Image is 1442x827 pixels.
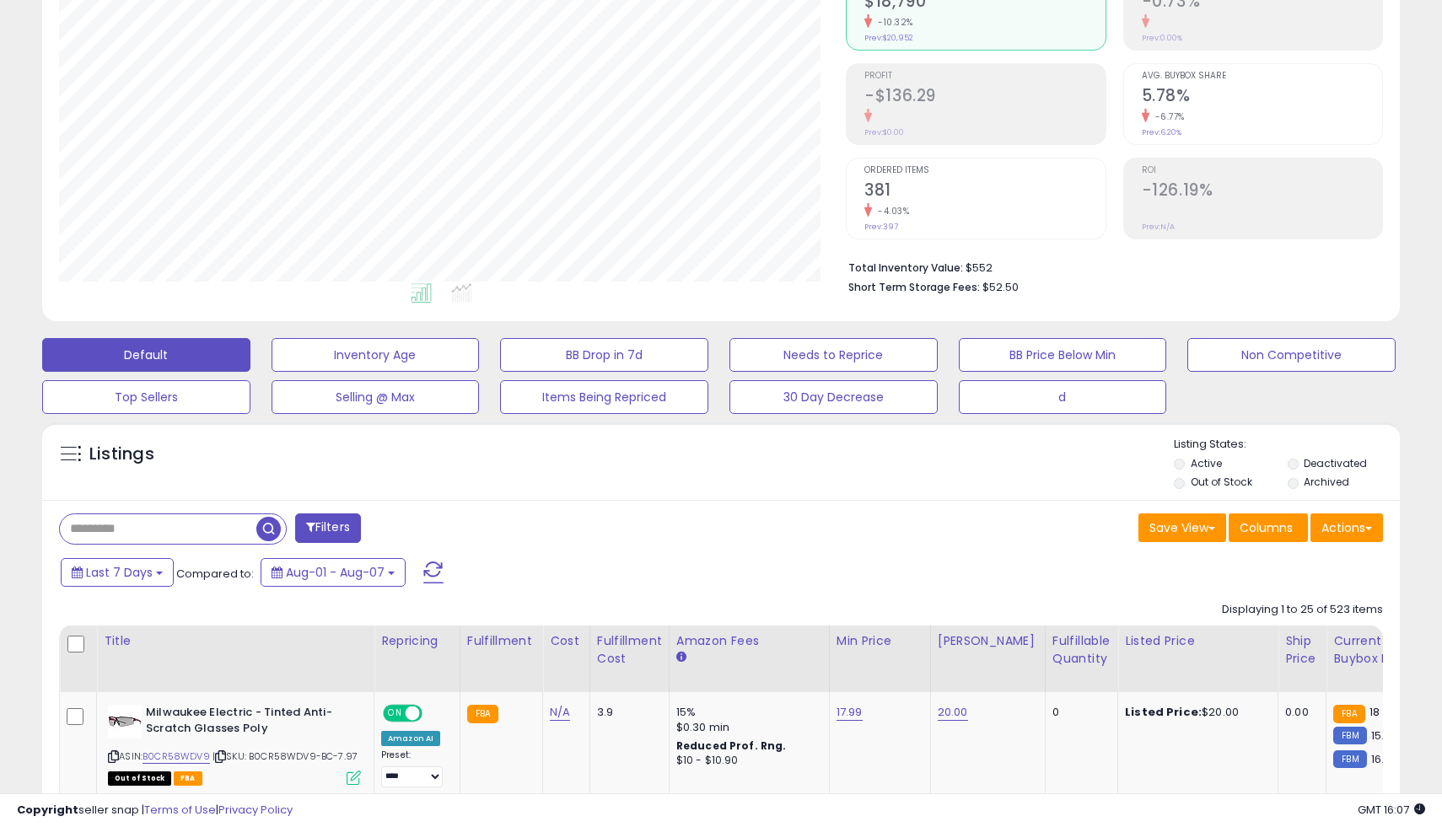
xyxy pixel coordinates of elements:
[1285,632,1319,668] div: Ship Price
[61,558,174,587] button: Last 7 Days
[385,706,406,721] span: ON
[17,803,293,819] div: seller snap | |
[848,256,1370,277] li: $552
[213,749,358,763] span: | SKU: B0CR58WDV9-BC-7.97
[597,705,656,720] div: 3.9
[872,205,909,217] small: -4.03%
[864,127,904,137] small: Prev: $0.00
[1142,33,1182,43] small: Prev: 0.00%
[676,650,686,665] small: Amazon Fees.
[1304,475,1349,489] label: Archived
[108,705,142,738] img: 316d5G7QLiL._SL40_.jpg
[1149,110,1185,123] small: -6.77%
[676,632,822,650] div: Amazon Fees
[848,260,963,275] b: Total Inventory Value:
[381,632,453,650] div: Repricing
[959,338,1167,372] button: BB Price Below Min
[261,558,406,587] button: Aug-01 - Aug-07
[1191,475,1252,489] label: Out of Stock
[42,380,250,414] button: Top Sellers
[864,86,1105,109] h2: -$136.29
[1142,127,1181,137] small: Prev: 6.20%
[1142,180,1382,203] h2: -126.19%
[864,222,898,232] small: Prev: 397
[86,564,153,581] span: Last 7 Days
[420,706,447,721] span: OFF
[1052,705,1105,720] div: 0
[1191,456,1222,470] label: Active
[676,705,816,720] div: 15%
[1125,704,1202,720] b: Listed Price:
[89,443,154,466] h5: Listings
[1174,437,1399,453] p: Listing States:
[837,632,923,650] div: Min Price
[174,771,202,786] span: FBA
[550,632,583,650] div: Cost
[1333,705,1364,723] small: FBA
[1285,705,1313,720] div: 0.00
[872,16,913,29] small: -10.32%
[1310,513,1383,542] button: Actions
[295,513,361,543] button: Filters
[1052,632,1111,668] div: Fulfillable Quantity
[218,802,293,818] a: Privacy Policy
[143,749,210,764] a: B0CR58WDV9
[676,738,787,753] b: Reduced Prof. Rng.
[272,338,480,372] button: Inventory Age
[938,632,1038,650] div: [PERSON_NAME]
[959,380,1167,414] button: d
[1229,513,1308,542] button: Columns
[837,704,863,721] a: 17.99
[864,72,1105,81] span: Profit
[1240,519,1293,536] span: Columns
[144,802,216,818] a: Terms of Use
[1304,456,1367,470] label: Deactivated
[1125,632,1271,650] div: Listed Price
[1142,72,1382,81] span: Avg. Buybox Share
[729,380,938,414] button: 30 Day Decrease
[676,720,816,735] div: $0.30 min
[1125,705,1265,720] div: $20.00
[1358,802,1425,818] span: 2025-08-15 16:07 GMT
[1333,750,1366,768] small: FBM
[982,279,1019,295] span: $52.50
[42,338,250,372] button: Default
[17,802,78,818] strong: Copyright
[286,564,385,581] span: Aug-01 - Aug-07
[146,705,351,740] b: Milwaukee Electric - Tinted Anti-Scratch Glasses Poly
[1333,727,1366,744] small: FBM
[729,338,938,372] button: Needs to Reprice
[467,632,535,650] div: Fulfillment
[381,731,440,746] div: Amazon AI
[176,566,254,582] span: Compared to:
[1187,338,1396,372] button: Non Competitive
[1371,728,1397,744] span: 15.75
[1142,86,1382,109] h2: 5.78%
[500,338,708,372] button: BB Drop in 7d
[272,380,480,414] button: Selling @ Max
[550,704,570,721] a: N/A
[108,705,361,783] div: ASIN:
[1222,602,1383,618] div: Displaying 1 to 25 of 523 items
[864,180,1105,203] h2: 381
[848,280,980,294] b: Short Term Storage Fees:
[1371,751,1395,767] span: 16.16
[381,749,447,787] div: Preset:
[108,771,171,786] span: All listings that are currently out of stock and unavailable for purchase on Amazon
[864,166,1105,175] span: Ordered Items
[864,33,913,43] small: Prev: $20,952
[938,704,968,721] a: 20.00
[467,705,498,723] small: FBA
[676,754,816,768] div: $10 - $10.90
[597,632,662,668] div: Fulfillment Cost
[1369,704,1380,720] span: 18
[1333,632,1420,668] div: Current Buybox Price
[1142,166,1382,175] span: ROI
[104,632,367,650] div: Title
[1142,222,1175,232] small: Prev: N/A
[500,380,708,414] button: Items Being Repriced
[1138,513,1226,542] button: Save View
